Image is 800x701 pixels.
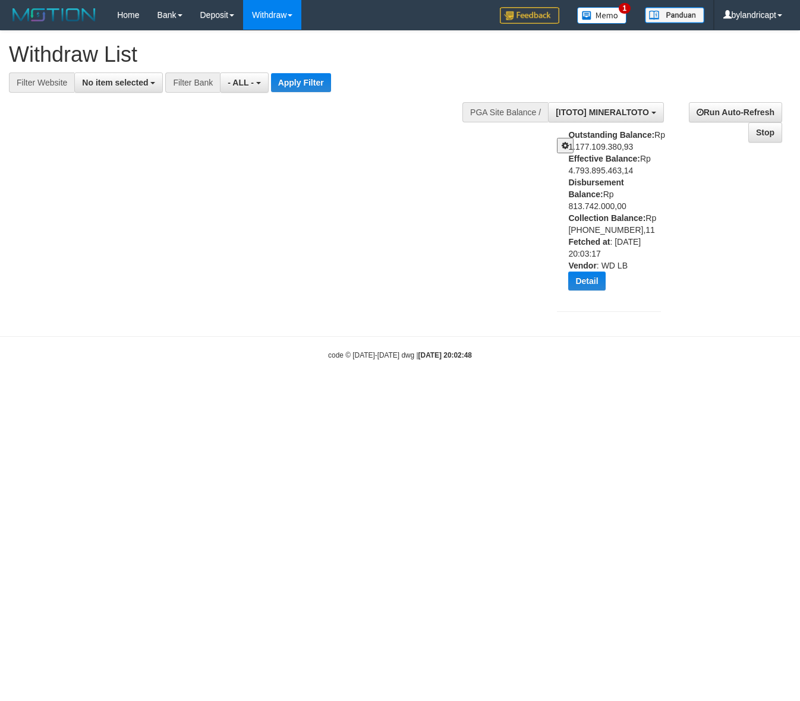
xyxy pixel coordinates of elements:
b: Vendor [568,261,596,270]
strong: [DATE] 20:02:48 [418,351,472,359]
b: Outstanding Balance: [568,130,654,140]
div: Filter Website [9,72,74,93]
div: Filter Bank [165,72,220,93]
b: Effective Balance: [568,154,640,163]
span: No item selected [82,78,148,87]
a: Stop [748,122,782,143]
button: Detail [568,271,605,290]
button: Apply Filter [271,73,331,92]
a: Run Auto-Refresh [689,102,782,122]
button: No item selected [74,72,163,93]
button: - ALL - [220,72,268,93]
h1: Withdraw List [9,43,521,67]
b: Fetched at [568,237,610,247]
b: Disbursement Balance: [568,178,623,199]
b: Collection Balance: [568,213,645,223]
img: Feedback.jpg [500,7,559,24]
div: Rp 1.177.109.380,93 Rp 4.793.895.463,14 Rp 813.742.000,00 Rp [PHONE_NUMBER],11 : [DATE] 20:03:17 ... [568,129,669,299]
div: PGA Site Balance / [462,102,548,122]
small: code © [DATE]-[DATE] dwg | [328,351,472,359]
button: [ITOTO] MINERALTOTO [548,102,663,122]
img: Button%20Memo.svg [577,7,627,24]
img: MOTION_logo.png [9,6,99,24]
span: [ITOTO] MINERALTOTO [556,108,649,117]
span: 1 [619,3,631,14]
span: - ALL - [228,78,254,87]
img: panduan.png [645,7,704,23]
